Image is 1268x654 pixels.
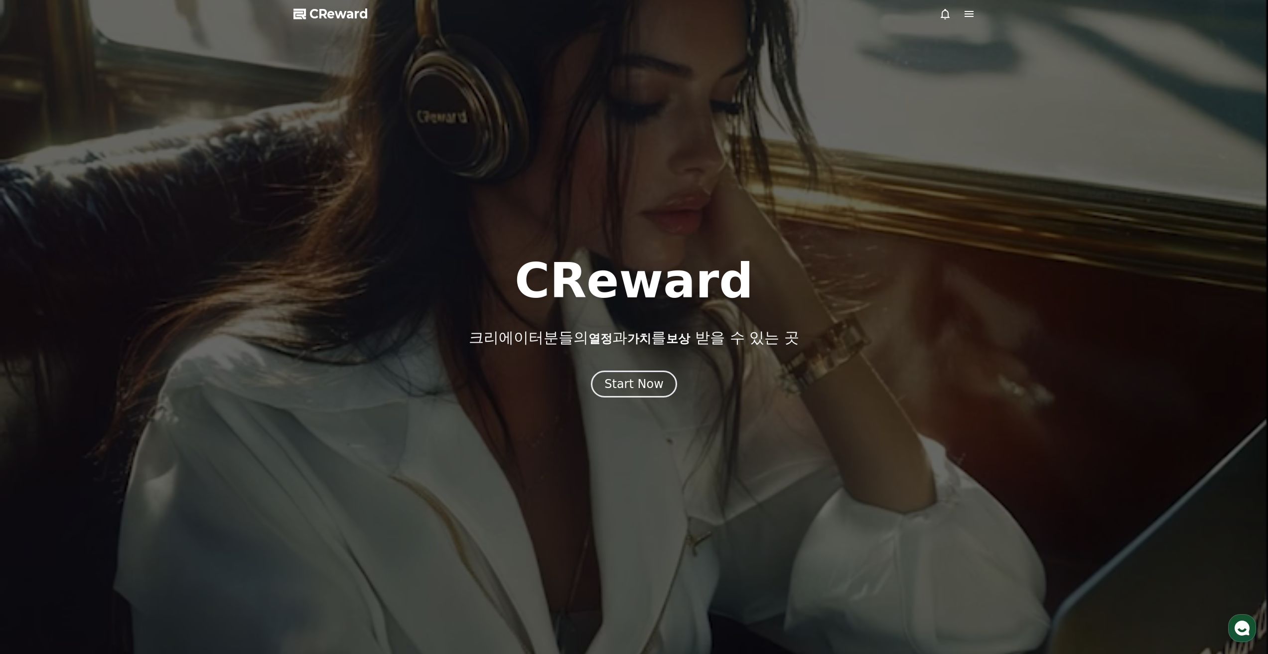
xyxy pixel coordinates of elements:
span: CReward [309,6,368,22]
div: Start Now [604,376,664,392]
span: 보상 [666,332,690,346]
button: Start Now [591,371,677,397]
a: CReward [293,6,368,22]
a: Start Now [591,381,677,390]
h1: CReward [515,257,753,305]
p: 크리에이터분들의 과 를 받을 수 있는 곳 [469,329,799,347]
span: 열정 [588,332,612,346]
span: 가치 [627,332,651,346]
